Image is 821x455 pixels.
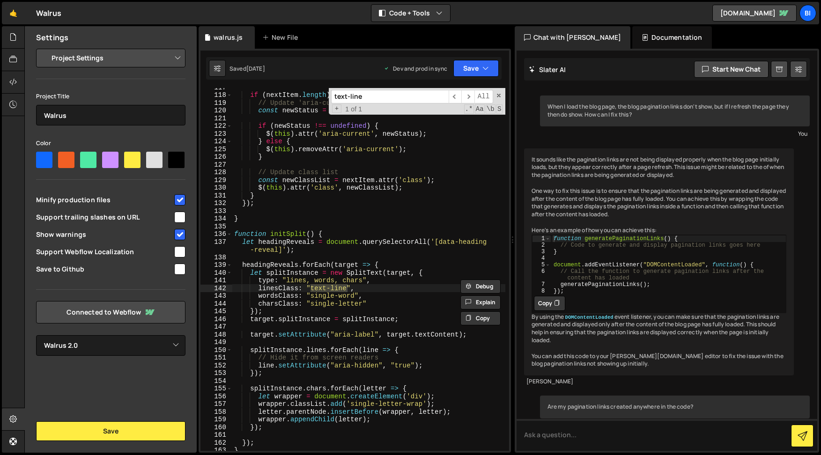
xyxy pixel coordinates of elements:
[200,292,232,300] div: 143
[229,65,265,73] div: Saved
[332,104,342,113] span: Toggle Replace mode
[200,408,232,416] div: 158
[486,104,496,114] span: Whole Word Search
[200,146,232,154] div: 125
[200,230,232,238] div: 136
[200,424,232,432] div: 160
[36,105,185,125] input: Project name
[632,26,711,49] div: Documentation
[564,314,614,321] code: DOMContentLoaded
[200,99,232,107] div: 119
[36,247,173,257] span: Support Webflow Localization
[200,107,232,115] div: 120
[200,161,232,169] div: 127
[200,115,232,123] div: 121
[200,416,232,424] div: 159
[200,153,232,161] div: 126
[36,230,173,239] span: Show warnings
[36,264,173,274] span: Save to Github
[371,5,450,22] button: Code + Tools
[524,148,794,376] div: It sounds like the pagination links are not being displayed properly when the blog page initially...
[799,5,816,22] a: Bi
[200,223,232,231] div: 135
[262,33,302,42] div: New File
[540,396,810,418] div: Are my pagination links created anywhere in the code?
[200,316,232,323] div: 146
[200,138,232,146] div: 124
[200,331,232,339] div: 148
[246,65,265,73] div: [DATE]
[200,308,232,316] div: 145
[36,7,61,19] div: Walrus
[533,249,551,255] div: 3
[533,242,551,249] div: 2
[200,400,232,408] div: 157
[474,90,493,103] span: Alt-Enter
[36,421,185,441] button: Save
[36,139,51,148] label: Color
[496,104,503,114] span: Search In Selection
[200,393,232,401] div: 156
[542,129,808,139] div: You
[200,285,232,293] div: 142
[712,5,797,22] a: [DOMAIN_NAME]
[540,95,810,126] div: When I load the blog page, the blog pagination links don't show, but if I refresh the page they t...
[200,91,232,99] div: 118
[214,33,243,42] div: walrus.js
[464,104,474,114] span: RegExp Search
[200,269,232,277] div: 140
[200,431,232,439] div: 161
[200,354,232,362] div: 151
[533,281,551,288] div: 7
[200,254,232,262] div: 138
[200,176,232,184] div: 129
[384,65,447,73] div: Dev and prod in sync
[200,261,232,269] div: 139
[200,447,232,455] div: 163
[200,323,232,331] div: 147
[475,104,485,114] span: CaseSensitive Search
[200,439,232,447] div: 162
[331,90,449,103] input: Search for
[533,235,551,242] div: 1
[341,105,366,113] span: 1 of 1
[200,215,232,223] div: 134
[200,169,232,176] div: 128
[200,277,232,285] div: 141
[533,255,551,262] div: 4
[36,32,68,43] h2: Settings
[2,2,25,24] a: 🤙
[526,378,792,386] div: [PERSON_NAME]
[449,90,462,103] span: ​
[460,295,501,309] button: Explain
[533,288,551,294] div: 8
[200,199,232,207] div: 132
[36,195,173,205] span: Minify production files
[200,300,232,308] div: 144
[200,207,232,215] div: 133
[36,213,173,222] span: Support trailing slashes on URL
[694,61,769,78] button: Start new chat
[533,262,551,268] div: 5
[200,385,232,393] div: 155
[534,296,565,311] button: Copy
[200,130,232,138] div: 123
[200,184,232,192] div: 130
[200,377,232,385] div: 154
[36,92,69,101] label: Project Title
[200,338,232,346] div: 149
[453,60,499,77] button: Save
[200,192,232,200] div: 131
[200,362,232,370] div: 152
[460,311,501,325] button: Copy
[200,346,232,354] div: 150
[200,122,232,130] div: 122
[460,279,501,294] button: Debug
[461,90,474,103] span: ​
[529,65,566,74] h2: Slater AI
[533,268,551,281] div: 6
[36,301,185,323] a: Connected to Webflow
[515,26,631,49] div: Chat with [PERSON_NAME]
[200,238,232,254] div: 137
